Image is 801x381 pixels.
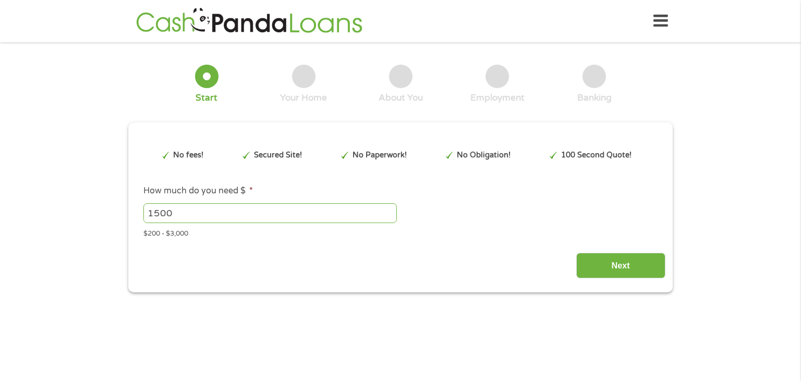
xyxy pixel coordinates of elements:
div: Start [196,92,217,104]
div: $200 - $3,000 [143,225,658,239]
div: Banking [577,92,612,104]
input: Next [576,253,665,278]
p: No fees! [173,150,203,161]
img: GetLoanNow Logo [133,6,366,36]
div: Your Home [280,92,327,104]
p: Secured Site! [254,150,302,161]
p: No Paperwork! [353,150,407,161]
p: No Obligation! [457,150,511,161]
p: 100 Second Quote! [561,150,632,161]
div: Employment [470,92,525,104]
label: How much do you need $ [143,186,253,196]
div: About You [379,92,423,104]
